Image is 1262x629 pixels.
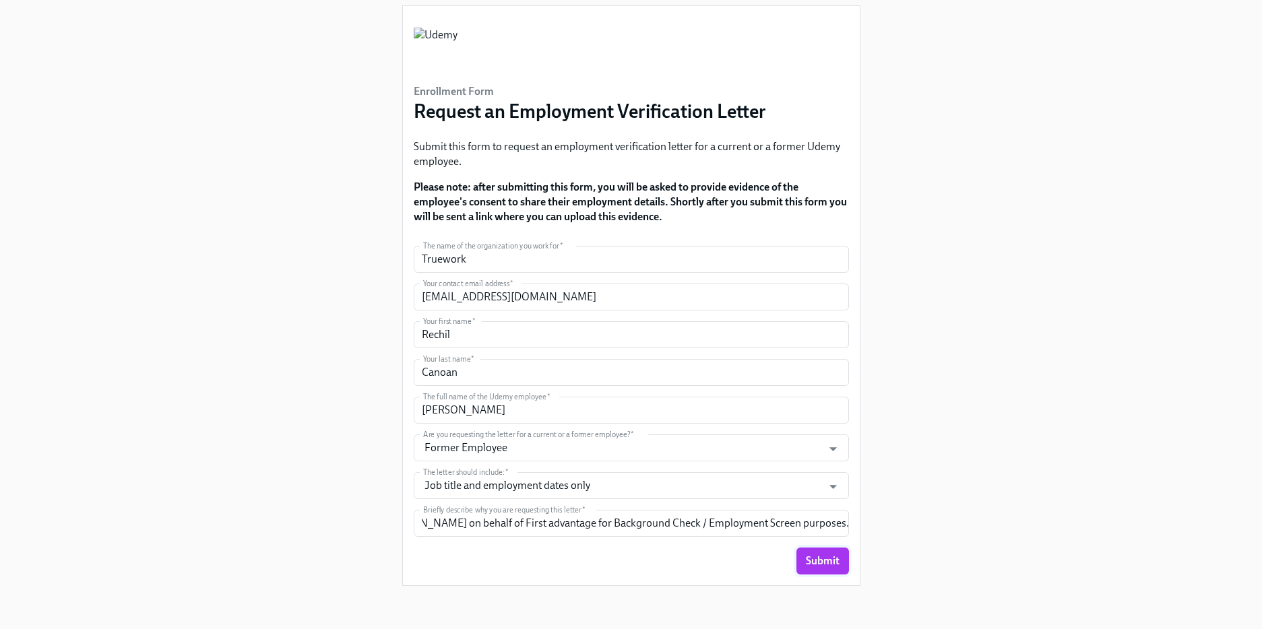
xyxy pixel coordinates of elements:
button: Submit [796,548,849,574]
button: Open [823,476,844,497]
span: Submit [806,554,840,568]
button: Open [823,438,844,459]
h3: Request an Employment Verification Letter [414,99,766,123]
img: Udemy [414,28,458,68]
p: Submit this form to request an employment verification letter for a current or a former Udemy emp... [414,139,849,169]
h6: Enrollment Form [414,84,766,99]
strong: Please note: after submitting this form, you will be asked to provide evidence of the employee's ... [414,180,847,223]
